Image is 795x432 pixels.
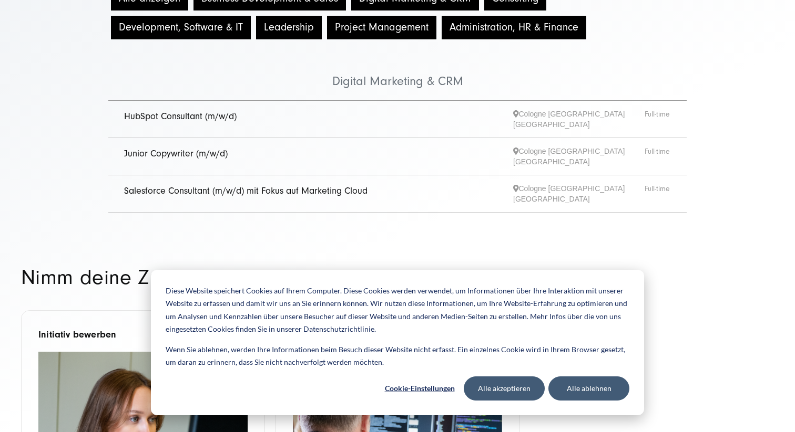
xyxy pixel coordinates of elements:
[513,146,645,167] span: Cologne [GEOGRAPHIC_DATA] [GEOGRAPHIC_DATA]
[256,16,322,39] button: Leadership
[124,111,237,122] a: HubSpot Consultant (m/w/d)
[645,146,671,167] span: Full-time
[442,16,586,39] button: Administration, HR & Finance
[645,109,671,130] span: Full-time
[379,376,460,401] button: Cookie-Einstellungen
[327,16,436,39] button: Project Management
[464,376,545,401] button: Alle akzeptieren
[151,270,644,415] div: Cookie banner
[548,376,629,401] button: Alle ablehnen
[124,185,368,196] a: Salesforce Consultant (m/w/d) mit Fokus auf Marketing Cloud
[166,343,629,369] p: Wenn Sie ablehnen, werden Ihre Informationen beim Besuch dieser Website nicht erfasst. Ein einzel...
[513,183,645,204] span: Cologne [GEOGRAPHIC_DATA] [GEOGRAPHIC_DATA]
[513,109,645,130] span: Cologne [GEOGRAPHIC_DATA] [GEOGRAPHIC_DATA]
[111,16,251,39] button: Development, Software & IT
[108,42,687,101] li: Digital Marketing & CRM
[38,328,248,342] h6: Initiativ bewerben
[124,148,228,159] a: Junior Copywriter (m/w/d)
[21,268,394,288] h2: Nimm deine Zukunft in die Hand!
[645,183,671,204] span: Full-time
[166,285,629,336] p: Diese Website speichert Cookies auf Ihrem Computer. Diese Cookies werden verwendet, um Informatio...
